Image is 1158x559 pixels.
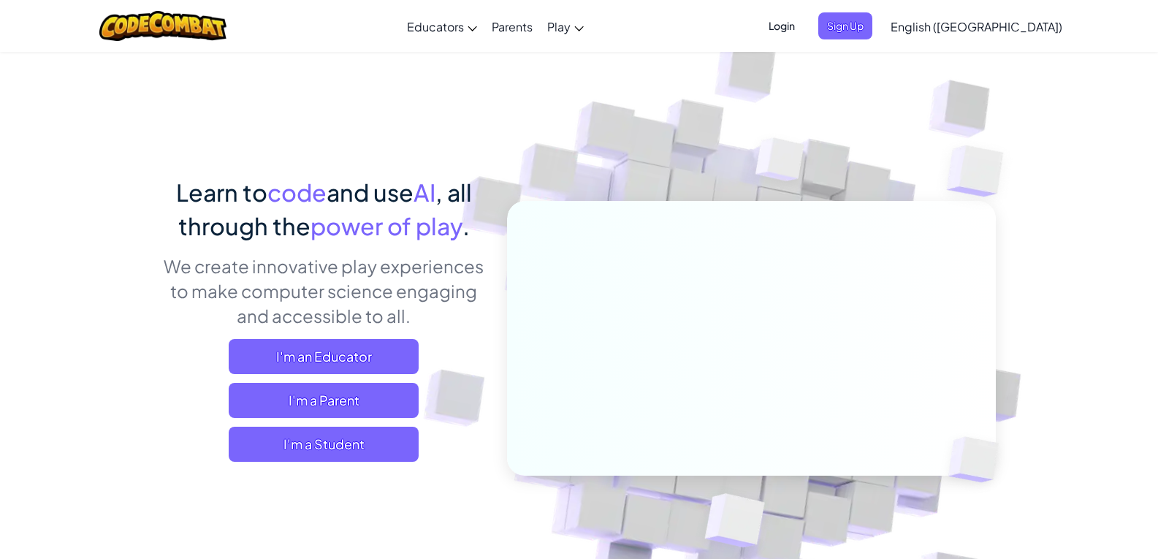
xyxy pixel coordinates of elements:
[99,11,227,41] img: CodeCombat logo
[883,7,1070,46] a: English ([GEOGRAPHIC_DATA])
[462,211,470,240] span: .
[728,109,833,218] img: Overlap cubes
[414,178,435,207] span: AI
[484,7,540,46] a: Parents
[923,406,1033,513] img: Overlap cubes
[327,178,414,207] span: and use
[540,7,591,46] a: Play
[400,7,484,46] a: Educators
[918,110,1044,233] img: Overlap cubes
[818,12,872,39] button: Sign Up
[229,339,419,374] a: I'm an Educator
[176,178,267,207] span: Learn to
[163,254,485,328] p: We create innovative play experiences to make computer science engaging and accessible to all.
[229,383,419,418] a: I'm a Parent
[229,427,419,462] button: I'm a Student
[547,19,571,34] span: Play
[267,178,327,207] span: code
[760,12,804,39] button: Login
[407,19,464,34] span: Educators
[891,19,1062,34] span: English ([GEOGRAPHIC_DATA])
[311,211,462,240] span: power of play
